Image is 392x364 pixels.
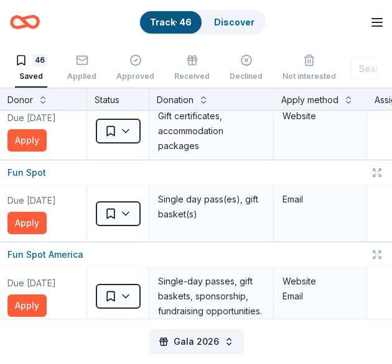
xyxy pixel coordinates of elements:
div: 46 [32,54,47,66]
div: Donor [7,93,33,107]
div: Approved [116,71,154,81]
button: 46Saved [15,49,47,88]
div: Saved [15,71,47,81]
div: Not interested [282,71,336,81]
div: Due [DATE] [7,111,56,125]
div: Email [282,192,358,207]
div: Donation [157,93,194,107]
div: Website [282,274,358,289]
button: Fun Spot [7,165,46,180]
div: Due [DATE] [7,193,56,208]
button: Received [174,49,210,88]
button: Applied [67,49,96,88]
button: Fun Spot America [7,247,83,262]
div: Apply method [281,93,338,107]
div: Due [DATE] [7,276,56,291]
button: Not interested [282,49,336,88]
div: Single-day passes, gift baskets, sponsorship, fundraising opportunities. [157,273,266,320]
button: Apply [7,294,47,317]
button: Gala 2026 [149,329,244,354]
div: Applied [67,71,96,81]
a: Discover [214,17,254,27]
div: Email [282,289,358,304]
div: Single day pass(es), gift basket(s) [157,191,266,223]
div: Declined [230,71,263,81]
button: Track· 46Discover [139,10,266,35]
button: Declined [230,49,263,88]
button: Apply [7,212,47,234]
div: Website [282,109,358,124]
div: Gift certificates, accommodation packages [157,107,266,155]
a: Track· 46 [150,17,192,27]
div: Received [174,71,210,81]
a: Home [10,7,40,37]
button: Apply [7,129,47,152]
div: Status [87,88,149,110]
span: Gala 2026 [174,334,219,349]
button: Approved [116,49,154,88]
